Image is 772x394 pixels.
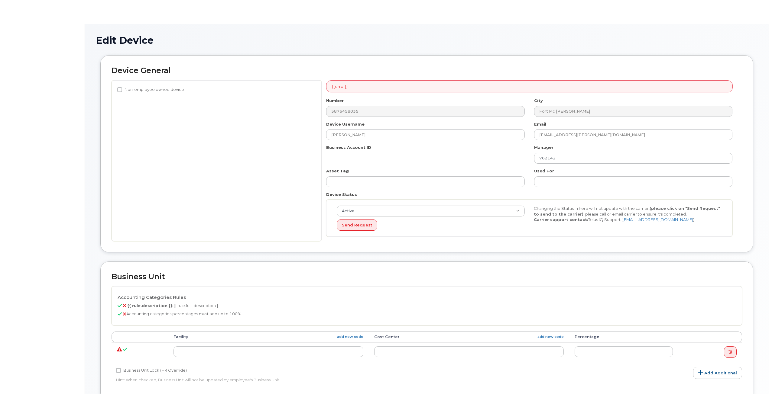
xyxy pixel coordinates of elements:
[534,121,546,127] label: Email
[326,192,357,197] label: Device Status
[529,206,726,223] div: Changing the Status in here will not update with the carrier, , please call or email carrier to e...
[326,168,349,174] label: Asset Tag
[117,87,122,92] input: Non-employee owned device
[369,332,569,342] th: Cost Center
[116,368,121,373] input: Business Unit Lock (HR Override)
[116,377,527,383] p: Hint: When checked, Business Unit will not be updated by employee's Business Unit
[112,66,742,75] h2: Device General
[168,332,369,342] th: Facility
[534,206,720,216] strong: (please click on "Send Request" to send to the carrier)
[534,98,543,104] label: City
[537,334,564,339] a: add new code
[118,311,736,317] p: Accounting categories percentages must add up to 100%
[337,334,363,339] a: add new code
[127,303,174,308] b: {{ rule.description }}:
[326,145,371,150] label: Business Account ID
[337,219,377,231] button: Send Request
[534,168,554,174] label: Used For
[569,332,678,342] th: Percentage
[326,80,733,93] div: {{error}}
[693,367,742,379] a: Add Additional
[326,98,344,104] label: Number
[534,153,732,164] input: Select manager
[534,217,588,222] strong: Carrier support contact:
[118,303,736,309] p: {{ rule.full_description }}
[116,367,187,374] label: Business Unit Lock (HR Override)
[112,273,742,281] h2: Business Unit
[96,35,758,46] h1: Edit Device
[534,145,553,150] label: Manager
[118,295,736,300] h4: Accounting Categories Rules
[117,86,184,93] label: Non-employee owned device
[326,121,365,127] label: Device Username
[623,217,693,222] a: [EMAIL_ADDRESS][DOMAIN_NAME]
